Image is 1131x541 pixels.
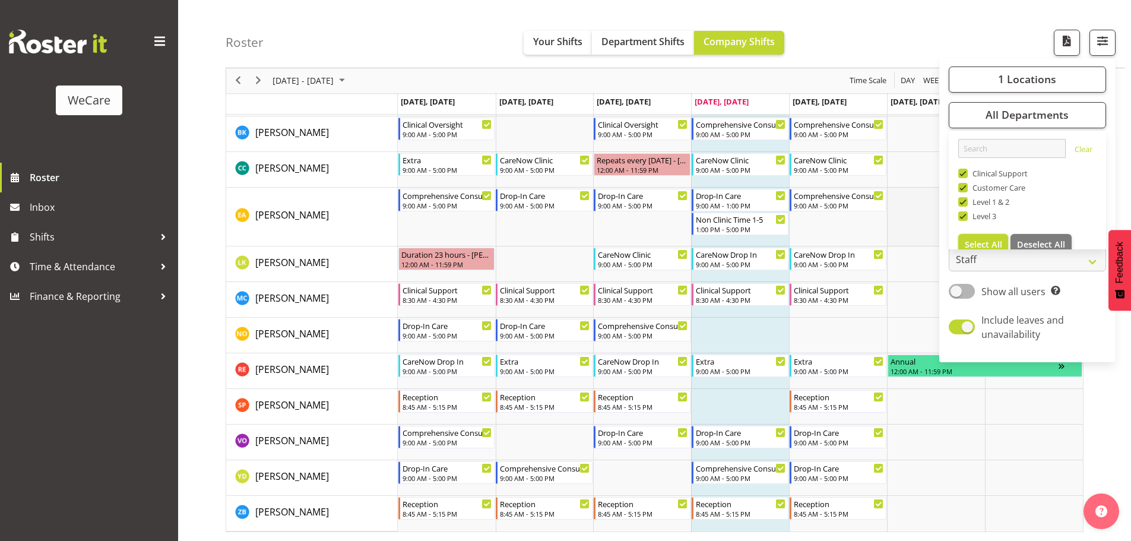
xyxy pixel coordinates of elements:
[794,355,883,367] div: Extra
[401,260,492,269] div: 12:00 AM - 11:59 PM
[899,74,917,88] button: Timeline Day
[398,390,495,413] div: Samantha Poultney"s event - Reception Begin From Monday, August 11, 2025 at 8:45:00 AM GMT+12:00 ...
[496,461,593,484] div: Yvonne Denny"s event - Comprehensive Consult Begin From Tuesday, August 12, 2025 at 9:00:00 AM GM...
[401,248,492,260] div: Duration 23 hours - [PERSON_NAME]
[598,402,688,412] div: 8:45 AM - 5:15 PM
[794,391,883,403] div: Reception
[790,283,886,306] div: Mary Childs"s event - Clinical Support Begin From Friday, August 15, 2025 at 8:30:00 AM GMT+12:00...
[848,74,889,88] button: Time Scale
[500,284,590,296] div: Clinical Support
[790,355,886,377] div: Rachel Els"s event - Extra Begin From Friday, August 15, 2025 at 9:00:00 AM GMT+12:00 Ends At Fri...
[496,355,593,377] div: Rachel Els"s event - Extra Begin From Tuesday, August 12, 2025 at 9:00:00 AM GMT+12:00 Ends At Tu...
[500,402,590,412] div: 8:45 AM - 5:15 PM
[696,201,785,210] div: 9:00 AM - 1:00 PM
[398,189,495,211] div: Ena Advincula"s event - Comprehensive Consult Begin From Monday, August 11, 2025 at 9:00:00 AM GM...
[986,108,1069,122] span: All Departments
[226,246,398,282] td: Liandy Kritzinger resource
[598,355,688,367] div: CareNow Drop In
[696,154,785,166] div: CareNow Clinic
[598,391,688,403] div: Reception
[496,319,593,341] div: Natasha Ottley"s event - Drop-In Care Begin From Tuesday, August 12, 2025 at 9:00:00 AM GMT+12:00...
[226,152,398,188] td: Charlotte Courtney resource
[794,189,883,201] div: Comprehensive Consult
[598,201,688,210] div: 9:00 AM - 5:00 PM
[500,391,590,403] div: Reception
[594,118,690,140] div: Brian Ko"s event - Clinical Oversight Begin From Wednesday, August 13, 2025 at 9:00:00 AM GMT+12:...
[794,248,883,260] div: CareNow Drop In
[696,295,785,305] div: 8:30 AM - 4:30 PM
[496,283,593,306] div: Mary Childs"s event - Clinical Support Begin From Tuesday, August 12, 2025 at 8:30:00 AM GMT+12:0...
[794,295,883,305] div: 8:30 AM - 4:30 PM
[594,390,690,413] div: Samantha Poultney"s event - Reception Begin From Wednesday, August 13, 2025 at 8:45:00 AM GMT+12:...
[794,201,883,210] div: 9:00 AM - 5:00 PM
[601,35,685,48] span: Department Shifts
[899,74,916,88] span: Day
[398,283,495,306] div: Mary Childs"s event - Clinical Support Begin From Monday, August 11, 2025 at 8:30:00 AM GMT+12:00...
[500,319,590,331] div: Drop-In Care
[597,165,688,175] div: 12:00 AM - 11:59 PM
[696,189,785,201] div: Drop-In Care
[598,438,688,447] div: 9:00 AM - 5:00 PM
[255,470,329,483] span: [PERSON_NAME]
[696,248,785,260] div: CareNow Drop In
[500,498,590,510] div: Reception
[255,505,329,518] span: [PERSON_NAME]
[1089,30,1116,56] button: Filter Shifts
[696,118,785,130] div: Comprehensive Consult
[598,366,688,376] div: 9:00 AM - 5:00 PM
[598,129,688,139] div: 9:00 AM - 5:00 PM
[226,353,398,389] td: Rachel Els resource
[255,255,329,270] a: [PERSON_NAME]
[524,31,592,55] button: Your Shifts
[692,118,788,140] div: Brian Ko"s event - Comprehensive Consult Begin From Thursday, August 14, 2025 at 9:00:00 AM GMT+1...
[594,189,690,211] div: Ena Advincula"s event - Drop-In Care Begin From Wednesday, August 13, 2025 at 9:00:00 AM GMT+12:0...
[790,390,886,413] div: Samantha Poultney"s event - Reception Begin From Friday, August 15, 2025 at 8:45:00 AM GMT+12:00 ...
[403,462,492,474] div: Drop-In Care
[998,72,1056,87] span: 1 Locations
[692,248,788,270] div: Liandy Kritzinger"s event - CareNow Drop In Begin From Thursday, August 14, 2025 at 9:00:00 AM GM...
[790,153,886,176] div: Charlotte Courtney"s event - CareNow Clinic Begin From Friday, August 15, 2025 at 9:00:00 AM GMT+...
[981,314,1064,341] span: Include leaves and unavailability
[594,153,690,176] div: Charlotte Courtney"s event - Repeats every wednesday - Charlotte Courtney Begin From Wednesday, A...
[226,188,398,246] td: Ena Advincula resource
[692,426,788,448] div: Victoria Oberzil"s event - Drop-In Care Begin From Thursday, August 14, 2025 at 9:00:00 AM GMT+12...
[598,319,688,331] div: Comprehensive Consult
[696,355,785,367] div: Extra
[891,366,1059,376] div: 12:00 AM - 11:59 PM
[598,284,688,296] div: Clinical Support
[255,363,329,376] span: [PERSON_NAME]
[251,74,267,88] button: Next
[398,497,495,520] div: Zephy Bennett"s event - Reception Begin From Monday, August 11, 2025 at 8:45:00 AM GMT+12:00 Ends...
[255,256,329,269] span: [PERSON_NAME]
[255,362,329,377] a: [PERSON_NAME]
[594,319,690,341] div: Natasha Ottley"s event - Comprehensive Consult Begin From Wednesday, August 13, 2025 at 9:00:00 A...
[255,434,329,448] a: [PERSON_NAME]
[226,425,398,460] td: Victoria Oberzil resource
[598,331,688,340] div: 9:00 AM - 5:00 PM
[255,208,329,222] a: [PERSON_NAME]
[696,426,785,438] div: Drop-In Care
[692,153,788,176] div: Charlotte Courtney"s event - CareNow Clinic Begin From Thursday, August 14, 2025 at 9:00:00 AM GM...
[496,390,593,413] div: Samantha Poultney"s event - Reception Begin From Tuesday, August 12, 2025 at 8:45:00 AM GMT+12:00...
[696,284,785,296] div: Clinical Support
[692,283,788,306] div: Mary Childs"s event - Clinical Support Begin From Thursday, August 14, 2025 at 8:30:00 AM GMT+12:...
[790,248,886,270] div: Liandy Kritzinger"s event - CareNow Drop In Begin From Friday, August 15, 2025 at 9:00:00 AM GMT+...
[794,426,883,438] div: Drop-In Care
[228,68,248,93] div: previous period
[500,165,590,175] div: 9:00 AM - 5:00 PM
[594,497,690,520] div: Zephy Bennett"s event - Reception Begin From Wednesday, August 13, 2025 at 8:45:00 AM GMT+12:00 E...
[255,291,329,305] a: [PERSON_NAME]
[499,96,553,107] span: [DATE], [DATE]
[891,355,1059,367] div: Annual
[496,189,593,211] div: Ena Advincula"s event - Drop-In Care Begin From Tuesday, August 12, 2025 at 9:00:00 AM GMT+12:00 ...
[981,285,1046,298] span: Show all users
[958,139,1066,158] input: Search
[790,461,886,484] div: Yvonne Denny"s event - Drop-In Care Begin From Friday, August 15, 2025 at 9:00:00 AM GMT+12:00 En...
[958,234,1009,255] button: Select All
[255,327,329,340] span: [PERSON_NAME]
[692,497,788,520] div: Zephy Bennett"s event - Reception Begin From Thursday, August 14, 2025 at 8:45:00 AM GMT+12:00 En...
[848,74,888,88] span: Time Scale
[968,211,997,221] span: Level 3
[255,398,329,412] a: [PERSON_NAME]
